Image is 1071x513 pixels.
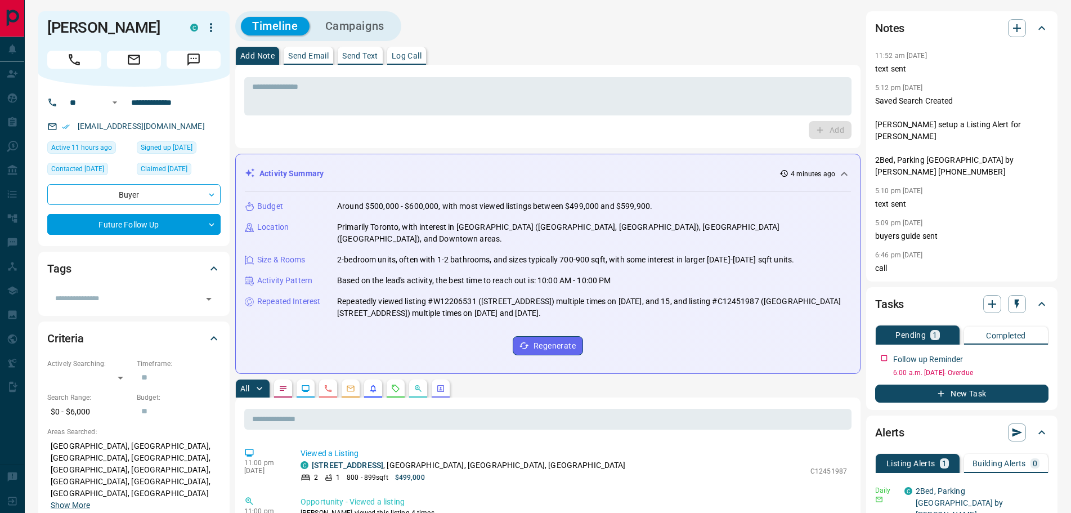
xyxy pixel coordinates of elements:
[875,84,923,92] p: 5:12 pm [DATE]
[347,472,388,483] p: 800 - 899 sqft
[337,221,851,245] p: Primarily Toronto, with interest in [GEOGRAPHIC_DATA] ([GEOGRAPHIC_DATA], [GEOGRAPHIC_DATA]), [GE...
[257,221,289,233] p: Location
[51,163,104,175] span: Contacted [DATE]
[875,251,923,259] p: 6:46 pm [DATE]
[392,52,422,60] p: Log Call
[257,254,306,266] p: Size & Rooms
[47,19,173,37] h1: [PERSON_NAME]
[875,63,1048,75] p: text sent
[395,472,425,483] p: $499,000
[1033,460,1037,467] p: 0
[141,142,192,153] span: Signed up [DATE]
[47,427,221,437] p: Areas Searched:
[240,385,249,392] p: All
[51,499,90,511] button: Show More
[414,384,423,393] svg: Opportunities
[875,295,904,313] h2: Tasks
[312,461,383,470] a: [STREET_ADDRESS]
[336,472,340,483] p: 1
[973,460,1026,467] p: Building Alerts
[141,163,187,175] span: Claimed [DATE]
[875,15,1048,42] div: Notes
[301,496,847,508] p: Opportunity - Viewed a listing
[47,325,221,352] div: Criteria
[342,52,378,60] p: Send Text
[904,487,912,495] div: condos.ca
[314,17,396,35] button: Campaigns
[810,466,847,476] p: C12451987
[47,329,84,347] h2: Criteria
[346,384,355,393] svg: Emails
[288,52,329,60] p: Send Email
[245,163,851,184] div: Activity Summary4 minutes ago
[875,19,904,37] h2: Notes
[47,214,221,235] div: Future Follow Up
[875,291,1048,318] div: Tasks
[240,52,275,60] p: Add Note
[241,17,310,35] button: Timeline
[47,392,131,403] p: Search Range:
[47,51,101,69] span: Call
[167,51,221,69] span: Message
[137,163,221,179] div: Tue Sep 30 2025
[791,169,835,179] p: 4 minutes ago
[301,384,310,393] svg: Lead Browsing Activity
[244,467,284,475] p: [DATE]
[137,359,221,369] p: Timeframe:
[986,332,1026,340] p: Completed
[62,123,70,131] svg: Email Verified
[875,95,1048,178] p: Saved Search Created [PERSON_NAME] setup a Listing Alert for [PERSON_NAME] 2Bed, Parking [GEOGRAP...
[893,368,1048,378] p: 6:00 a.m. [DATE] - Overdue
[107,51,161,69] span: Email
[369,384,378,393] svg: Listing Alerts
[47,141,131,157] div: Tue Oct 14 2025
[391,384,400,393] svg: Requests
[875,198,1048,210] p: text sent
[895,331,926,339] p: Pending
[190,24,198,32] div: condos.ca
[942,460,947,467] p: 1
[337,296,851,319] p: Repeatedly viewed listing #W12206531 ([STREET_ADDRESS]) multiple times on [DATE], and 15, and lis...
[875,423,904,441] h2: Alerts
[244,459,284,467] p: 11:00 pm
[875,496,883,503] svg: Email
[875,419,1048,446] div: Alerts
[301,461,308,469] div: condos.ca
[337,254,794,266] p: 2-bedroom units, often with 1-2 bathrooms, and sizes typically 700-900 sqft, with some interest i...
[47,255,221,282] div: Tags
[257,296,320,307] p: Repeated Interest
[301,448,847,460] p: Viewed a Listing
[875,485,898,496] p: Daily
[78,122,205,131] a: [EMAIL_ADDRESS][DOMAIN_NAME]
[886,460,935,467] p: Listing Alerts
[257,200,283,212] p: Budget
[108,96,122,109] button: Open
[337,275,611,287] p: Based on the lead's activity, the best time to reach out is: 10:00 AM - 10:00 PM
[47,403,131,421] p: $0 - $6,000
[513,336,583,355] button: Regenerate
[137,392,221,403] p: Budget:
[201,291,217,307] button: Open
[47,163,131,179] div: Tue Sep 30 2025
[933,331,937,339] p: 1
[51,142,112,153] span: Active 11 hours ago
[47,359,131,369] p: Actively Searching:
[312,460,626,471] p: , [GEOGRAPHIC_DATA], [GEOGRAPHIC_DATA], [GEOGRAPHIC_DATA]
[875,219,923,227] p: 5:09 pm [DATE]
[337,200,652,212] p: Around $500,000 - $600,000, with most viewed listings between $499,000 and $599,900.
[137,141,221,157] div: Mon Mar 18 2024
[893,354,963,365] p: Follow up Reminder
[279,384,288,393] svg: Notes
[875,187,923,195] p: 5:10 pm [DATE]
[875,262,1048,274] p: call
[47,184,221,205] div: Buyer
[436,384,445,393] svg: Agent Actions
[324,384,333,393] svg: Calls
[259,168,324,180] p: Activity Summary
[257,275,312,287] p: Activity Pattern
[875,230,1048,242] p: buyers guide sent
[314,472,318,483] p: 2
[875,385,1048,403] button: New Task
[47,260,71,278] h2: Tags
[875,52,927,60] p: 11:52 am [DATE]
